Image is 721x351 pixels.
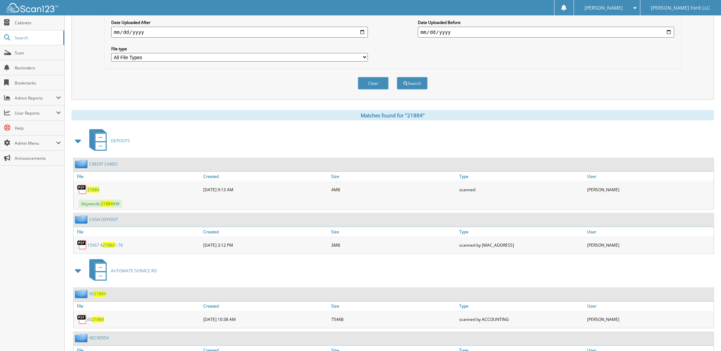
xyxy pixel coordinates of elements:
[202,302,330,311] a: Created
[15,20,61,26] span: Cabinets
[89,291,106,297] a: 6021884
[202,183,330,196] div: [DATE] 9:13 AM
[15,155,61,161] span: Announcements
[15,125,61,131] span: Help
[111,27,368,38] input: start
[202,238,330,252] div: [DATE] 3:12 PM
[15,50,61,56] span: Scan
[111,268,157,274] span: AUTOMATE SERVICE RO
[74,227,202,236] a: File
[74,172,202,181] a: File
[111,138,130,144] span: DEPOSITS
[89,335,109,341] a: KEC90554
[330,183,458,196] div: 4MB
[330,302,458,311] a: Size
[15,95,56,101] span: Admin Reports
[101,201,113,207] span: 21884
[202,313,330,326] div: [DATE] 10:38 AM
[330,172,458,181] a: Size
[87,187,99,193] a: 21884
[651,6,710,10] span: [PERSON_NAME] Ford LLC
[586,183,714,196] div: [PERSON_NAME]
[75,290,89,298] img: folder2.png
[75,160,89,168] img: folder2.png
[458,227,586,236] a: Type
[687,318,721,351] iframe: Chat Widget
[15,65,61,71] span: Reminders
[75,334,89,342] img: folder2.png
[89,161,118,167] a: CREDIT CARDS
[418,19,674,25] label: Date Uploaded Before
[103,242,115,248] span: 21884
[77,184,87,195] img: PDF.png
[330,227,458,236] a: Size
[111,19,368,25] label: Date Uploaded After
[87,317,104,323] a: 6021884
[202,172,330,181] a: Created
[458,313,586,326] div: scanned by ACCOUNTING
[458,302,586,311] a: Type
[330,313,458,326] div: 754KB
[85,127,130,154] a: DEPOSITS
[15,80,61,86] span: Bookmarks
[92,317,104,323] span: 21884
[202,227,330,236] a: Created
[418,27,674,38] input: end
[586,227,714,236] a: User
[458,172,586,181] a: Type
[74,302,202,311] a: File
[77,314,87,325] img: PDF.png
[79,200,122,208] span: Keywords: AW
[89,217,118,222] a: CASH DEPOSIT
[585,6,623,10] span: [PERSON_NAME]
[111,46,368,52] label: File type
[358,77,389,90] button: Clear
[586,313,714,326] div: [PERSON_NAME]
[397,77,428,90] button: Search
[458,238,586,252] div: scanned by [MAC_ADDRESS]
[15,35,60,41] span: Search
[15,140,56,146] span: Admin Menu
[458,183,586,196] div: scanned
[586,172,714,181] a: User
[586,238,714,252] div: [PERSON_NAME]
[94,291,106,297] span: 21884
[586,302,714,311] a: User
[75,215,89,224] img: folder2.png
[87,242,123,248] a: 15967 $218841.78
[77,240,87,250] img: PDF.png
[15,110,56,116] span: User Reports
[7,3,58,12] img: scan123-logo-white.svg
[85,257,157,284] a: AUTOMATE SERVICE RO
[330,238,458,252] div: 3MB
[72,110,714,120] div: Matches found for "21884"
